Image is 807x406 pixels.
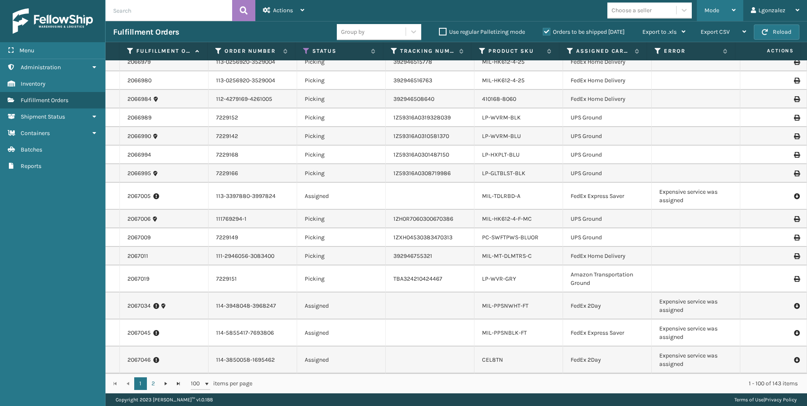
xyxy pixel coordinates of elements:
[160,377,172,390] a: Go to the next page
[482,329,527,336] a: MIL-PPSNBLK-FT
[127,275,149,283] a: 2067019
[482,77,525,84] a: MIL-HK612-4-25
[147,377,160,390] a: 2
[482,192,520,200] a: MIL-TDLRBD-A
[765,397,797,403] a: Privacy Policy
[264,379,798,388] div: 1 - 100 of 143 items
[563,108,652,127] td: UPS Ground
[563,53,652,71] td: FedEx Home Delivery
[21,97,68,104] span: Fulfillment Orders
[191,379,203,388] span: 100
[393,95,434,103] a: 392946508640
[393,77,432,84] a: 392946516763
[794,253,799,259] i: Print Label
[21,80,46,87] span: Inventory
[563,346,652,374] td: FedEx 2Day
[794,171,799,176] i: Print Label
[127,58,151,66] a: 2066979
[563,292,652,319] td: FedEx 2Day
[482,234,539,241] a: PC-SWFTPWS-BLUOR
[225,47,279,55] label: Order Number
[734,393,797,406] div: |
[393,234,452,241] a: 1ZXH04530383470313
[312,47,367,55] label: Status
[393,170,451,177] a: 1Z59316A0308719986
[794,329,799,337] i: Pull Label
[209,164,297,183] td: 7229166
[297,265,386,292] td: Picking
[127,329,151,337] a: 2067045
[754,24,799,40] button: Reload
[482,133,521,140] a: LP-WVRM-BLU
[172,377,185,390] a: Go to the last page
[794,216,799,222] i: Print Label
[297,228,386,247] td: Picking
[794,78,799,84] i: Print Label
[543,28,625,35] label: Orders to be shipped [DATE]
[297,53,386,71] td: Picking
[794,152,799,158] i: Print Label
[127,252,148,260] a: 2067011
[482,151,520,158] a: LP-HXPLT-BLU
[652,292,740,319] td: Expensive service was assigned
[162,380,169,387] span: Go to the next page
[127,356,151,364] a: 2067046
[393,151,449,158] a: 1Z59316A0301487150
[297,127,386,146] td: Picking
[794,115,799,121] i: Print Label
[439,28,525,35] label: Use regular Palletizing mode
[734,397,764,403] a: Terms of Use
[21,113,65,120] span: Shipment Status
[612,6,652,15] div: Choose a seller
[652,319,740,346] td: Expensive service was assigned
[127,215,151,223] a: 2067006
[482,170,525,177] a: LP-GLTBLST-BLK
[393,215,453,222] a: 1ZH0R7060300670386
[127,76,152,85] a: 2066980
[482,114,521,121] a: LP-WVRM-BLK
[652,346,740,374] td: Expensive service was assigned
[400,47,455,55] label: Tracking Number
[297,71,386,90] td: Picking
[341,27,365,36] div: Group by
[794,59,799,65] i: Print Label
[13,8,93,34] img: logo
[113,27,179,37] h3: Fulfillment Orders
[794,192,799,200] i: Pull Label
[127,192,151,200] a: 2067005
[19,47,34,54] span: Menu
[297,90,386,108] td: Picking
[563,210,652,228] td: UPS Ground
[175,380,182,387] span: Go to the last page
[209,228,297,247] td: 7229149
[642,28,677,35] span: Export to .xls
[563,183,652,210] td: FedEx Express Saver
[482,58,525,65] a: MIL-HK612-4-25
[21,64,61,71] span: Administration
[297,183,386,210] td: Assigned
[127,169,151,178] a: 2066995
[482,95,516,103] a: 410168-8060
[209,265,297,292] td: 7229151
[563,265,652,292] td: Amazon Transportation Ground
[209,146,297,164] td: 7229168
[209,346,297,374] td: 114-3850058-1695462
[209,210,297,228] td: 111769294-1
[393,275,442,282] a: TBA324210424467
[794,302,799,310] i: Pull Label
[297,319,386,346] td: Assigned
[563,247,652,265] td: FedEx Home Delivery
[482,252,532,260] a: MIL-MT-DLMTRS-C
[563,319,652,346] td: FedEx Express Saver
[127,132,151,141] a: 2066990
[393,114,451,121] a: 1Z59316A0319328039
[209,71,297,90] td: 113-0256920-3529004
[116,393,213,406] p: Copyright 2023 [PERSON_NAME]™ v 1.0.188
[209,319,297,346] td: 114-5855417-7693806
[134,377,147,390] a: 1
[127,95,152,103] a: 2066984
[794,235,799,241] i: Print Label
[794,96,799,102] i: Print Label
[482,356,503,363] a: CEL8TN
[794,133,799,139] i: Print Label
